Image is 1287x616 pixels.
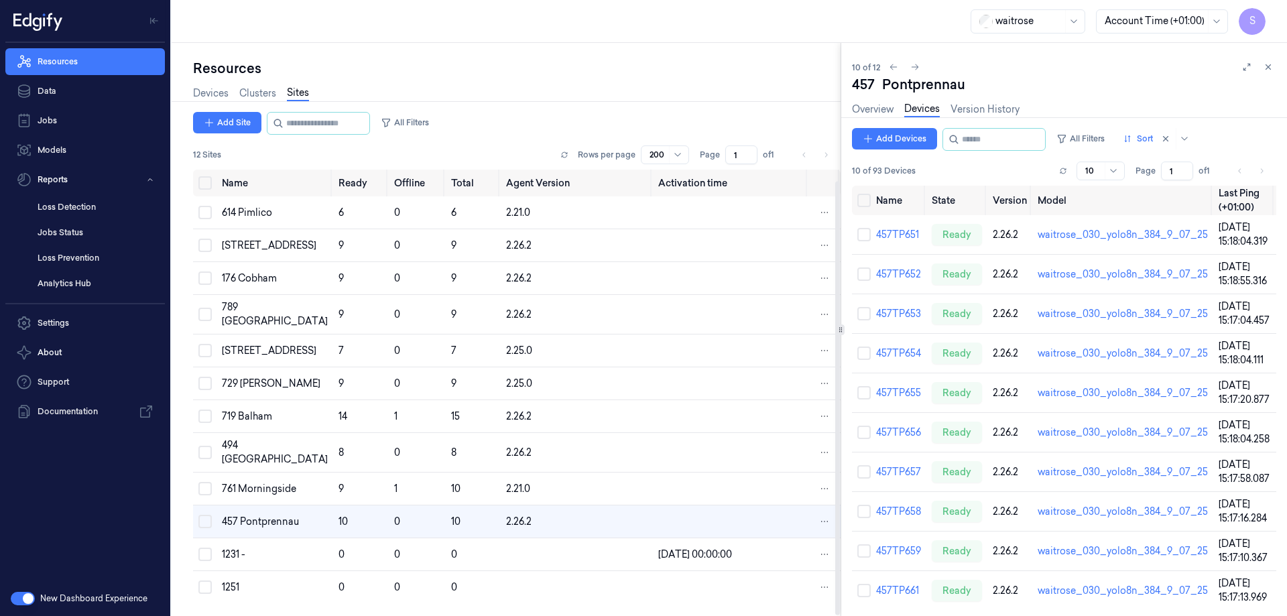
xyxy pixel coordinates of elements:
[394,410,397,422] span: 1
[222,300,328,328] div: 789 [GEOGRAPHIC_DATA]
[1032,186,1213,215] th: Model
[198,482,212,495] button: Select row
[198,344,212,357] button: Select row
[993,584,1027,598] div: 2.26.2
[1219,418,1270,446] div: [DATE] 15:18:04.258
[287,86,309,101] a: Sites
[389,170,446,196] th: Offline
[1231,162,1271,180] nav: pagination
[451,410,460,422] span: 15
[578,149,635,161] p: Rows per page
[394,272,400,284] span: 0
[27,272,165,295] a: Analytics Hub
[222,206,328,220] div: 614 Pimlico
[339,581,345,593] span: 0
[506,446,532,458] span: 2.26.2
[932,580,982,601] div: ready
[451,206,456,219] span: 6
[857,228,871,241] button: Select row
[1038,228,1208,242] div: waitrose_030_yolo8n_384_9_07_25
[193,86,229,101] a: Devices
[857,194,871,207] button: Select all
[1038,465,1208,479] div: waitrose_030_yolo8n_384_9_07_25
[222,482,328,496] div: 761 Morningside
[5,78,165,105] a: Data
[222,410,328,424] div: 719 Balham
[1239,8,1266,35] button: S
[451,272,456,284] span: 9
[951,103,1020,117] a: Version History
[857,386,871,399] button: Select row
[198,271,212,285] button: Select row
[852,128,937,149] button: Add Devices
[339,483,344,495] span: 9
[993,426,1027,440] div: 2.26.2
[222,344,328,358] div: [STREET_ADDRESS]
[222,239,328,253] div: [STREET_ADDRESS]
[506,410,532,422] span: 2.26.2
[339,206,344,219] span: 6
[857,544,871,558] button: Select row
[993,347,1027,361] div: 2.26.2
[394,377,400,389] span: 0
[1219,221,1270,249] div: [DATE] 15:18:04.319
[506,377,532,389] span: 2.25.0
[1038,267,1208,282] div: waitrose_030_yolo8n_384_9_07_25
[1219,260,1270,288] div: [DATE] 15:18:55.316
[1136,165,1156,177] span: Page
[5,369,165,395] a: Support
[198,308,212,321] button: Select row
[239,86,276,101] a: Clusters
[5,137,165,164] a: Models
[339,345,344,357] span: 7
[852,165,916,177] span: 10 of 93 Devices
[143,10,165,32] button: Toggle Navigation
[506,206,530,219] span: 2.21.0
[451,377,456,389] span: 9
[451,239,456,251] span: 9
[857,426,871,439] button: Select row
[932,461,982,483] div: ready
[1038,584,1208,598] div: waitrose_030_yolo8n_384_9_07_25
[506,239,532,251] span: 2.26.2
[506,345,532,357] span: 2.25.0
[451,581,457,593] span: 0
[1219,458,1270,486] div: [DATE] 15:17:58.087
[932,343,982,364] div: ready
[857,584,871,597] button: Select row
[1219,379,1270,407] div: [DATE] 15:17:20.877
[1219,537,1270,565] div: [DATE] 15:17:10.367
[222,271,328,286] div: 176 Cobham
[339,239,344,251] span: 9
[5,48,165,75] a: Resources
[932,263,982,285] div: ready
[653,170,808,196] th: Activation time
[876,229,919,241] a: 457TP651
[852,75,965,94] div: 457 Pontprennau
[222,515,328,529] div: 457 Pontprennau
[198,446,212,459] button: Select row
[876,308,921,320] a: 457TP653
[926,186,987,215] th: State
[857,465,871,479] button: Select row
[222,548,328,562] div: 1231 -
[27,196,165,219] a: Loss Detection
[1038,386,1208,400] div: waitrose_030_yolo8n_384_9_07_25
[700,149,720,161] span: Page
[993,307,1027,321] div: 2.26.2
[904,102,940,117] a: Devices
[222,438,328,467] div: 494 [GEOGRAPHIC_DATA]
[857,347,871,360] button: Select row
[1038,347,1208,361] div: waitrose_030_yolo8n_384_9_07_25
[932,422,982,443] div: ready
[394,483,397,495] span: 1
[993,228,1027,242] div: 2.26.2
[198,548,212,561] button: Select row
[857,267,871,281] button: Select row
[1038,505,1208,519] div: waitrose_030_yolo8n_384_9_07_25
[5,166,165,193] button: Reports
[5,339,165,366] button: About
[222,580,328,595] div: 1251
[876,545,921,557] a: 457TP659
